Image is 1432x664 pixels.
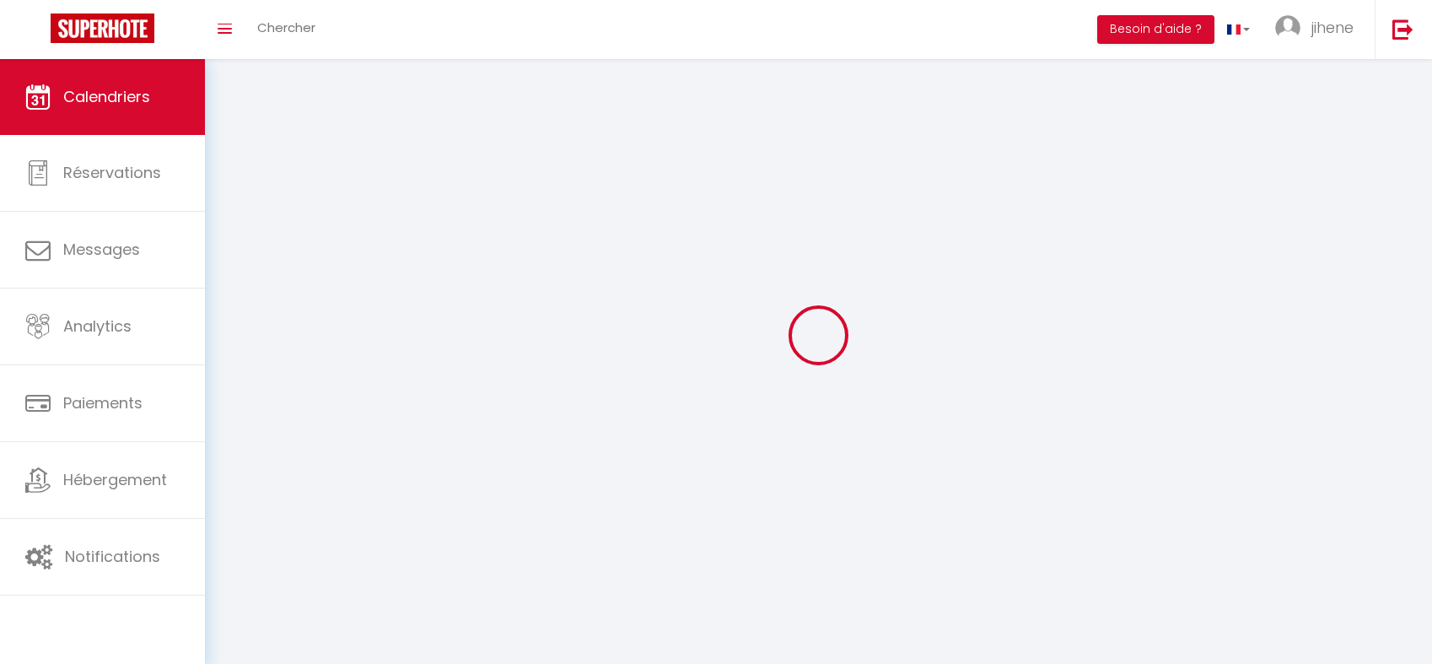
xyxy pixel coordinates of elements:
span: jihene [1311,17,1354,38]
img: Super Booking [51,13,154,43]
img: logout [1392,19,1413,40]
span: Chercher [257,19,315,36]
span: Calendriers [63,86,150,107]
img: ... [1275,15,1300,40]
span: Paiements [63,392,143,413]
span: Notifications [65,546,160,567]
span: Analytics [63,316,132,337]
button: Besoin d'aide ? [1097,15,1214,44]
span: Hébergement [63,469,167,490]
span: Messages [63,239,140,260]
span: Réservations [63,162,161,183]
